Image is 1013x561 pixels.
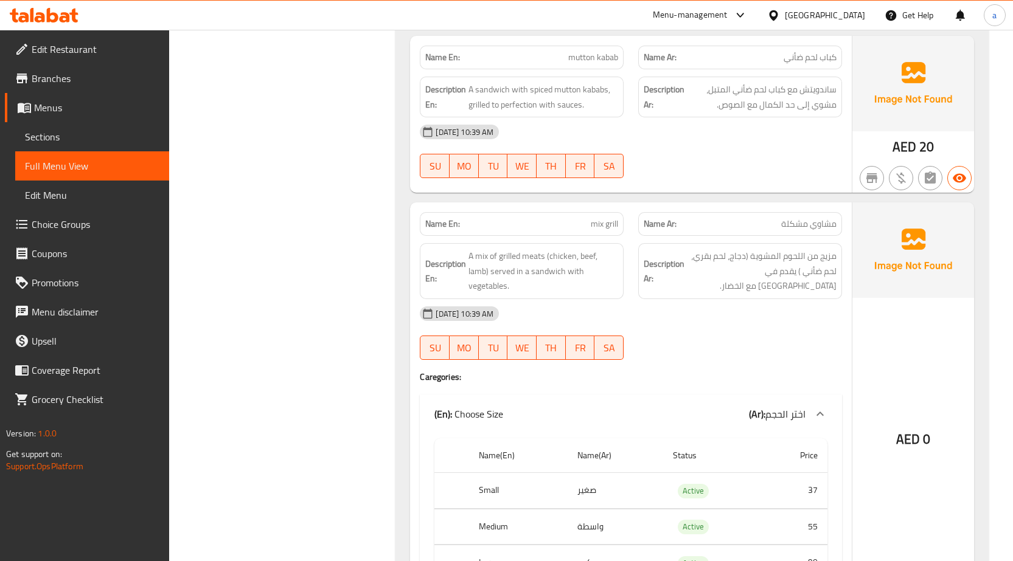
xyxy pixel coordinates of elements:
[5,239,169,268] a: Coupons
[571,157,590,175] span: FR
[507,154,537,178] button: WE
[663,438,762,473] th: Status
[765,405,806,423] span: اختر الحجم
[507,336,537,360] button: WE
[918,166,942,190] button: Not has choices
[425,157,445,175] span: SU
[479,154,508,178] button: TU
[32,363,159,377] span: Coverage Report
[420,154,450,178] button: SU
[469,473,568,509] th: Small
[32,334,159,348] span: Upsell
[454,339,474,357] span: MO
[644,218,677,230] strong: Name Ar:
[687,82,837,112] span: ساندويتش مع كباب لحم ضأني المتبل، مشوي إلى حد الكمال مع الصوص.
[860,166,884,190] button: Not branch specific item
[15,122,169,151] a: Sections
[5,268,169,297] a: Promotions
[5,35,169,64] a: Edit Restaurant
[469,438,568,473] th: Name(En)
[15,151,169,181] a: Full Menu View
[541,339,561,357] span: TH
[450,336,479,360] button: MO
[434,407,503,421] p: Choose Size
[568,438,663,473] th: Name(Ar)
[5,356,169,385] a: Coverage Report
[469,509,568,545] th: Medium
[537,154,566,178] button: TH
[761,438,827,473] th: Price
[568,51,618,64] span: mutton kabab
[594,336,624,360] button: SA
[512,157,532,175] span: WE
[32,42,159,57] span: Edit Restaurant
[431,308,498,320] span: [DATE] 10:39 AM
[5,326,169,356] a: Upsell
[947,166,972,190] button: Available
[434,405,452,423] b: (En):
[896,427,920,451] span: AED
[484,157,503,175] span: TU
[761,473,827,509] td: 37
[450,154,479,178] button: MO
[644,82,684,112] strong: Description Ar:
[541,157,561,175] span: TH
[420,371,842,383] h4: Caregories:
[5,64,169,93] a: Branches
[678,484,709,498] span: Active
[784,51,837,64] span: كباب لحم ضأني
[425,339,445,357] span: SU
[923,427,930,451] span: 0
[678,520,709,534] span: Active
[38,425,57,441] span: 1.0.0
[425,256,466,286] strong: Description En:
[599,339,619,357] span: SA
[32,246,159,261] span: Coupons
[761,509,827,545] td: 55
[6,458,83,474] a: Support.OpsPlatform
[431,126,498,138] span: [DATE] 10:39 AM
[468,82,618,112] span: A sandwich with spiced mutton kababs, grilled to perfection with sauces.
[32,71,159,86] span: Branches
[420,394,842,433] div: (En): Choose Size(Ar):اختر الحجم
[6,425,36,441] span: Version:
[6,446,62,462] span: Get support on:
[512,339,532,357] span: WE
[34,100,159,115] span: Menus
[687,249,837,294] span: مزيج من اللحوم المشوية (دجاج، لحم بقري، لحم ضأني ) يقدم في سندويتش مع الخضار.
[32,275,159,290] span: Promotions
[852,202,974,297] img: Ae5nvW7+0k+MAAAAAElFTkSuQmCC
[678,520,709,534] div: Active
[5,210,169,239] a: Choice Groups
[566,154,595,178] button: FR
[5,93,169,122] a: Menus
[5,385,169,414] a: Grocery Checklist
[568,509,663,545] td: واسطة
[484,339,503,357] span: TU
[568,473,663,509] td: صغير
[25,129,159,144] span: Sections
[678,484,709,498] div: Active
[889,166,913,190] button: Purchased item
[15,181,169,210] a: Edit Menu
[425,82,466,112] strong: Description En:
[32,305,159,319] span: Menu disclaimer
[25,188,159,202] span: Edit Menu
[599,157,619,175] span: SA
[781,218,837,230] span: مشاوي مشكلة
[420,336,450,360] button: SU
[425,51,460,64] strong: Name En:
[566,336,595,360] button: FR
[537,336,566,360] button: TH
[992,9,997,22] span: a
[785,9,865,22] div: [GEOGRAPHIC_DATA]
[644,256,684,286] strong: Description Ar:
[5,297,169,326] a: Menu disclaimer
[591,218,618,230] span: mix grill
[594,154,624,178] button: SA
[653,8,728,22] div: Menu-management
[479,336,508,360] button: TU
[32,392,159,407] span: Grocery Checklist
[571,339,590,357] span: FR
[25,159,159,173] span: Full Menu View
